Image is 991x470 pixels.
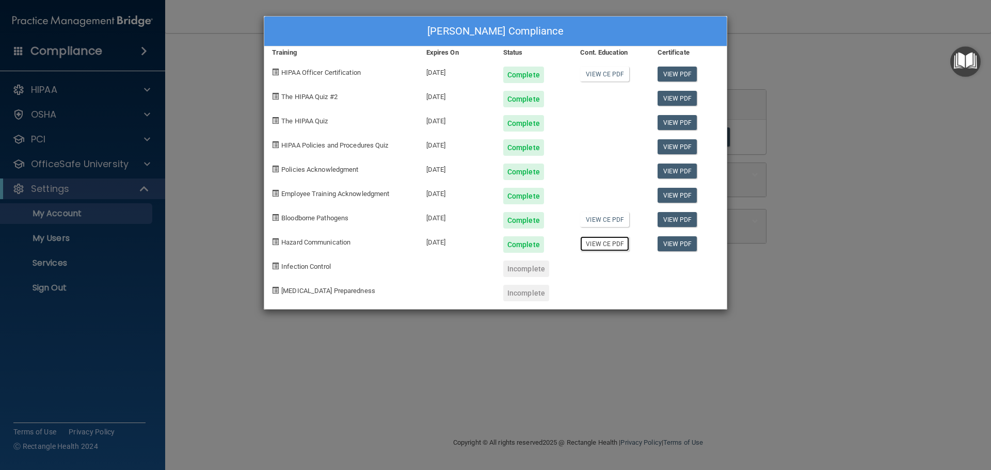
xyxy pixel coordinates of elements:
[503,164,544,180] div: Complete
[503,261,549,277] div: Incomplete
[495,46,572,59] div: Status
[658,164,697,179] a: View PDF
[580,212,629,227] a: View CE PDF
[658,139,697,154] a: View PDF
[264,17,727,46] div: [PERSON_NAME] Compliance
[419,204,495,229] div: [DATE]
[281,117,328,125] span: The HIPAA Quiz
[419,59,495,83] div: [DATE]
[658,236,697,251] a: View PDF
[658,67,697,82] a: View PDF
[281,141,388,149] span: HIPAA Policies and Procedures Quiz
[281,190,389,198] span: Employee Training Acknowledgment
[503,91,544,107] div: Complete
[419,180,495,204] div: [DATE]
[419,229,495,253] div: [DATE]
[503,139,544,156] div: Complete
[281,238,350,246] span: Hazard Communication
[419,46,495,59] div: Expires On
[658,115,697,130] a: View PDF
[503,188,544,204] div: Complete
[419,83,495,107] div: [DATE]
[419,156,495,180] div: [DATE]
[503,212,544,229] div: Complete
[281,93,338,101] span: The HIPAA Quiz #2
[572,46,649,59] div: Cont. Education
[503,67,544,83] div: Complete
[503,285,549,301] div: Incomplete
[281,69,361,76] span: HIPAA Officer Certification
[503,236,544,253] div: Complete
[580,236,629,251] a: View CE PDF
[281,263,331,270] span: Infection Control
[264,46,419,59] div: Training
[950,46,981,77] button: Open Resource Center
[580,67,629,82] a: View CE PDF
[281,166,358,173] span: Policies Acknowledgment
[281,287,375,295] span: [MEDICAL_DATA] Preparedness
[419,132,495,156] div: [DATE]
[503,115,544,132] div: Complete
[650,46,727,59] div: Certificate
[658,188,697,203] a: View PDF
[281,214,348,222] span: Bloodborne Pathogens
[658,91,697,106] a: View PDF
[658,212,697,227] a: View PDF
[419,107,495,132] div: [DATE]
